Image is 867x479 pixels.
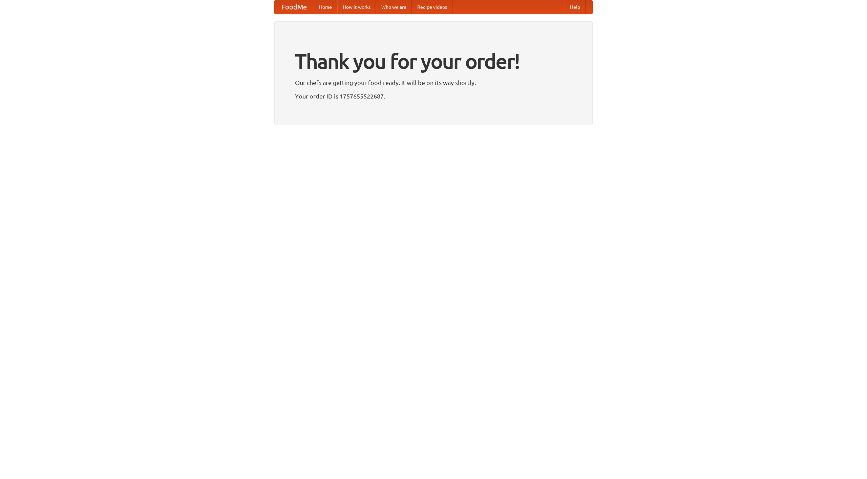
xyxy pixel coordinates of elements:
p: Your order ID is 1757655522687. [295,91,572,101]
h1: Thank you for your order! [295,45,572,78]
a: Home [314,0,337,14]
p: Our chefs are getting your food ready. It will be on its way shortly. [295,78,572,88]
a: Recipe videos [412,0,452,14]
a: How it works [337,0,376,14]
a: FoodMe [275,0,314,14]
a: Help [565,0,586,14]
a: Who we are [376,0,412,14]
